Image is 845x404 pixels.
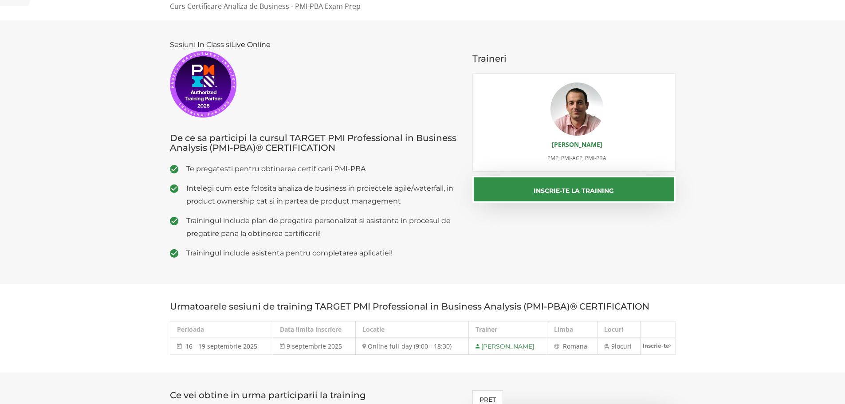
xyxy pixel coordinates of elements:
[186,182,460,208] span: Intelegi cum este folosita analiza de business in proiectele agile/waterfall, in product ownershi...
[563,342,570,350] span: Ro
[186,247,460,259] span: Trainingul include asistenta pentru completarea aplicatiei!
[170,38,460,118] p: Sesiuni In Class si
[597,338,641,355] td: 9
[231,40,271,49] span: Live Online
[550,82,604,136] img: Alexandru Moise
[469,322,547,338] th: Trainer
[547,322,597,338] th: Limba
[552,140,602,149] a: [PERSON_NAME]
[186,162,460,175] span: Te pregatesti pentru obtinerea certificarii PMI-PBA
[547,154,606,162] span: PMP, PMI-ACP, PMI-PBA
[170,322,273,338] th: Perioada
[170,1,676,12] p: Curs Certificare Analiza de Business - PMI-PBA Exam Prep
[356,338,469,355] td: Online full-day (9:00 - 18:30)
[170,390,460,400] h3: Ce vei obtine in urma participarii la training
[170,133,460,153] h3: De ce sa participi la cursul TARGET PMI Professional in Business Analysis (PMI-PBA)® CERTIFICATION
[472,54,676,63] h3: Traineri
[597,322,641,338] th: Locuri
[170,302,676,311] h3: Urmatoarele sesiuni de training TARGET PMI Professional in Business Analysis (PMI-PBA)® CERTIFICA...
[472,176,676,203] button: Inscrie-te la training
[273,338,356,355] td: 9 septembrie 2025
[186,214,460,240] span: Trainingul include plan de pregatire personalizat si asistenta in procesul de pregatire pana la o...
[641,338,675,353] a: Inscrie-te
[273,322,356,338] th: Data limita inscriere
[356,322,469,338] th: Locatie
[570,342,587,350] span: mana
[185,342,257,350] span: 16 - 19 septembrie 2025
[615,342,632,350] span: locuri
[469,338,547,355] td: [PERSON_NAME]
